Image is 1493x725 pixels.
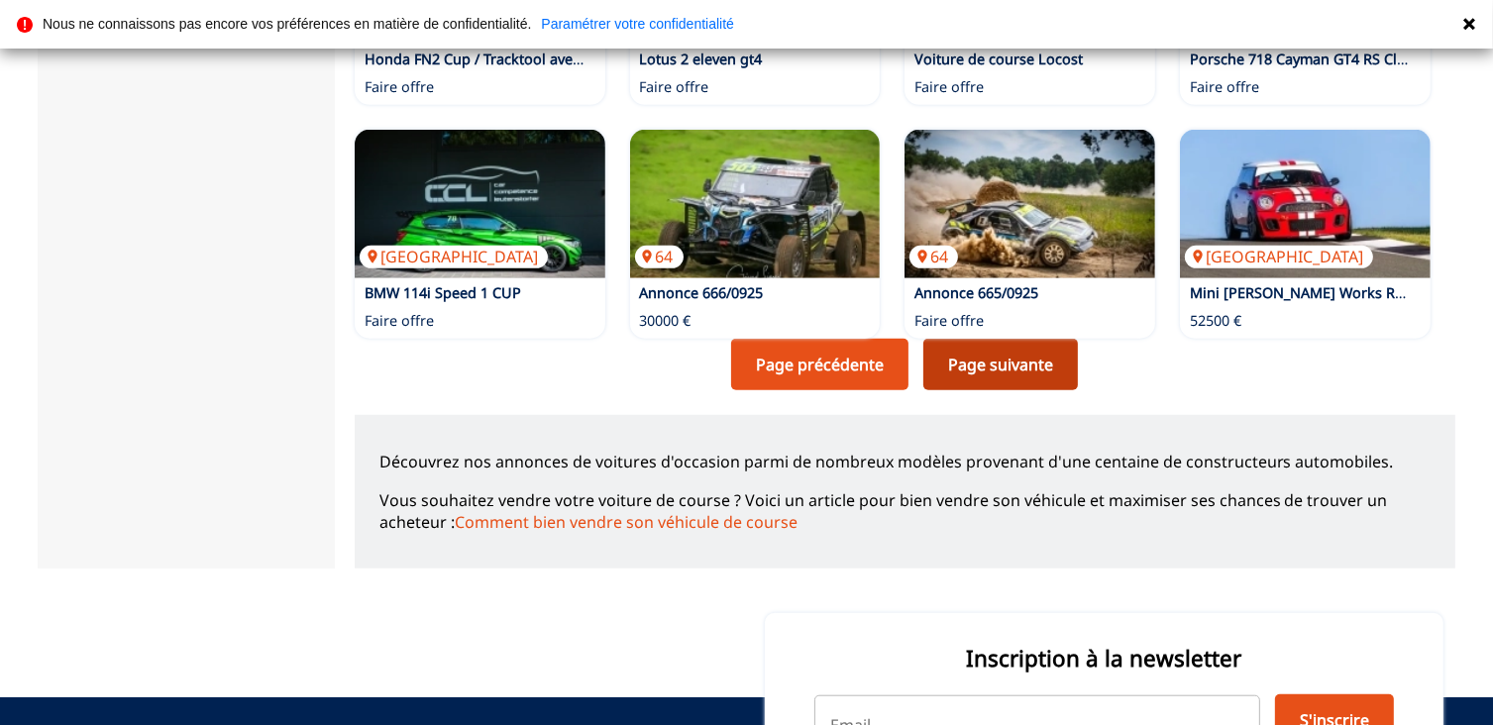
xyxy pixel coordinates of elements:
p: Inscription à la newsletter [814,643,1394,673]
a: Mini [PERSON_NAME] Works R56 [1190,283,1411,302]
a: Page précédente [731,339,908,390]
img: Mini John Cooper Works R56 [1180,130,1431,278]
a: Annonce 665/0925 [914,283,1038,302]
p: Découvrez nos annonces de voitures d'occasion parmi de nombreux modèles provenant d'une centaine ... [379,451,1432,472]
p: 30000 € [640,311,692,331]
p: 64 [909,246,958,267]
a: Lotus 2 eleven gt4 [640,50,763,68]
img: Annonce 665/0925 [905,130,1155,278]
p: Faire offre [914,311,984,331]
a: Porsche 718 Cayman GT4 RS ClubSport 2025 [1190,50,1487,68]
p: [GEOGRAPHIC_DATA] [1185,246,1373,267]
a: Page suivante [923,339,1078,390]
a: Honda FN2 Cup / Tracktool avec Carte [PERSON_NAME] et CT [365,50,773,68]
a: Annonce 666/0925 [640,283,764,302]
a: BMW 114i Speed 1 CUP[GEOGRAPHIC_DATA] [355,130,605,278]
p: Faire offre [365,311,434,331]
a: Annonce 666/092564 [630,130,881,278]
p: 52500 € [1190,311,1241,331]
p: Nous ne connaissons pas encore vos préférences en matière de confidentialité. [43,17,531,31]
p: 64 [635,246,684,267]
p: Faire offre [914,77,984,97]
img: BMW 114i Speed 1 CUP [355,130,605,278]
a: Annonce 665/092564 [905,130,1155,278]
p: Vous souhaitez vendre votre voiture de course ? Voici un article pour bien vendre son véhicule et... [379,489,1432,534]
a: Mini John Cooper Works R56[GEOGRAPHIC_DATA] [1180,130,1431,278]
p: Faire offre [365,77,434,97]
p: [GEOGRAPHIC_DATA] [360,246,548,267]
p: Faire offre [1190,77,1259,97]
a: Voiture de course Locost [914,50,1083,68]
a: BMW 114i Speed 1 CUP [365,283,521,302]
a: Paramétrer votre confidentialité [541,17,734,31]
img: Annonce 666/0925 [630,130,881,278]
p: Faire offre [640,77,709,97]
a: Comment bien vendre son véhicule de course [455,511,798,533]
